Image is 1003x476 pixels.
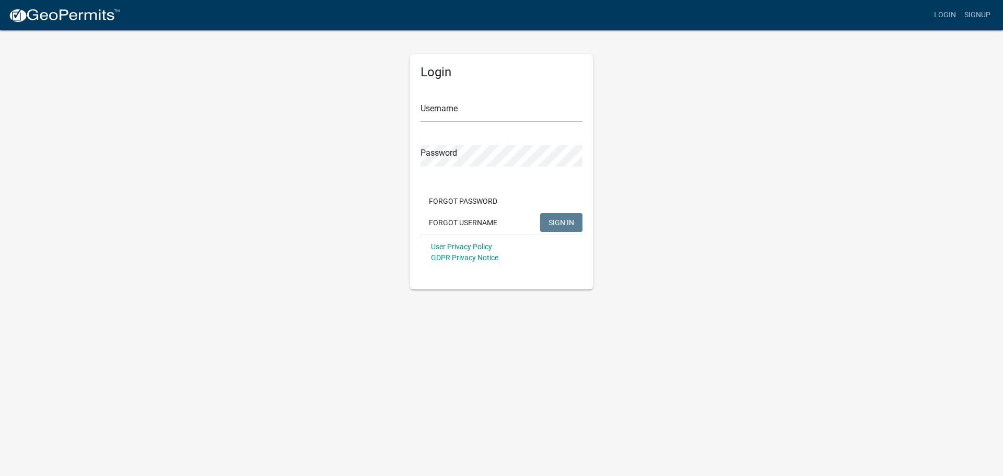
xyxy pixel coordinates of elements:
span: SIGN IN [549,218,574,226]
a: User Privacy Policy [431,242,492,251]
button: SIGN IN [540,213,582,232]
button: Forgot Password [421,192,506,211]
a: Login [930,5,960,25]
button: Forgot Username [421,213,506,232]
h5: Login [421,65,582,80]
a: GDPR Privacy Notice [431,253,498,262]
a: Signup [960,5,995,25]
